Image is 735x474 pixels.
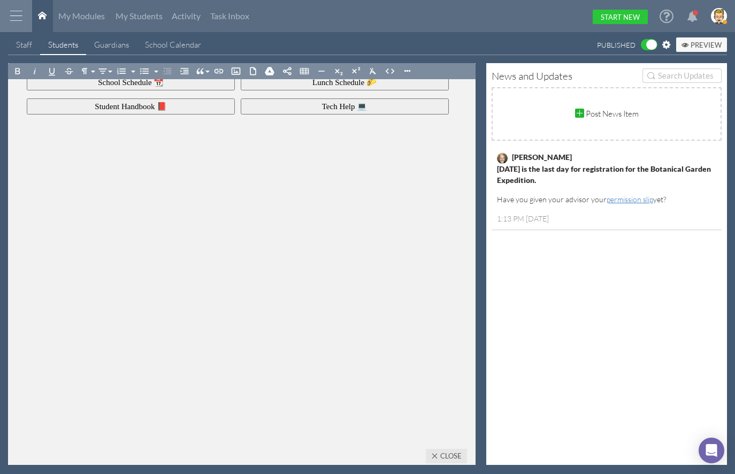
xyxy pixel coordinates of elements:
[116,11,163,21] span: My Students
[16,39,32,50] div: Staff
[43,63,60,79] button: Underline (⌘U)
[48,39,78,50] div: Students
[497,164,711,185] strong: [DATE] is the last day for registration for the Botanical Garden Expedition.
[381,63,399,79] button: Code View
[58,11,105,21] span: My Modules
[313,63,330,79] button: Insert Horizontal Line
[364,63,381,79] button: Clear Formatting
[172,11,201,21] span: Activity
[646,40,657,50] span: ON
[262,63,279,79] button: Link/Embed Google Drive
[655,70,717,81] input: Search Updates
[86,35,137,55] a: Guardians
[210,11,249,21] span: Task Inbox
[399,63,416,79] button: More Options
[27,74,235,90] button: School Schedule 📆
[27,98,235,114] button: Student Handbook 📕
[137,35,209,55] a: School Calendar
[241,98,449,114] button: Tech Help 💻
[154,63,159,79] button: Unordered List
[492,69,572,83] h1: News and Updates
[193,63,210,79] button: Quote
[699,438,724,463] div: Open Intercom Messenger
[131,63,136,79] button: Ordered List
[682,41,722,49] span: Preview
[145,39,201,50] div: School Calendar
[597,39,641,51] label: Published
[347,63,364,79] button: Superscript
[241,74,449,90] button: Lunch Schedule 🌮
[279,63,296,79] button: Embed Media
[8,35,40,55] a: Staff
[497,194,716,205] p: Have you given your advisor your yet?
[593,10,648,24] a: Start New
[572,105,641,122] div: Post News Item
[94,39,129,50] div: Guardians
[607,195,653,204] a: permission slip
[676,37,727,52] button: Preview
[497,153,508,164] img: image
[711,8,727,24] img: image
[426,449,467,463] button: Close
[265,66,274,76] img: Google
[113,63,130,79] button: Ordered List
[244,63,262,79] button: Upload File
[176,63,193,79] button: Increase Indent (⌘])
[40,35,86,55] a: Students
[330,63,347,79] button: Subscript
[512,152,572,162] span: [PERSON_NAME]
[136,63,153,79] button: Unordered List
[497,213,716,224] div: 1:13 PM [DATE]
[159,63,176,79] button: Decrease Indent (⌘[)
